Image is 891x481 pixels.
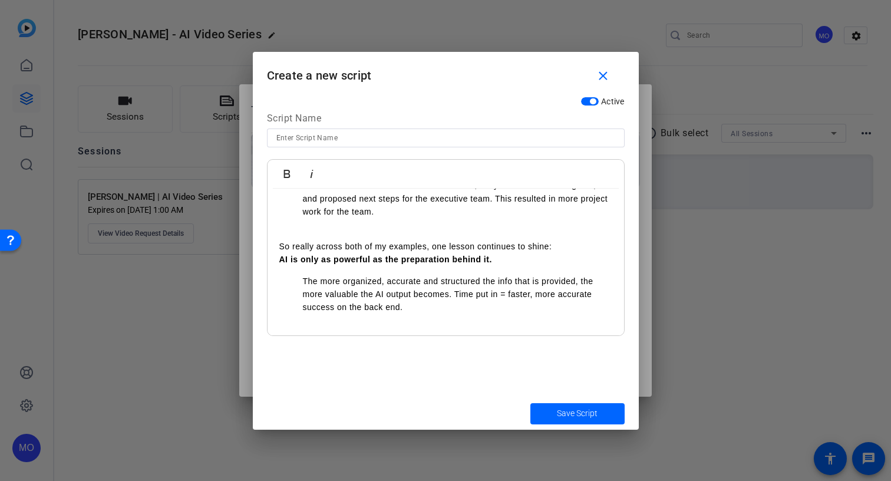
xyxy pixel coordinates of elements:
[276,131,615,145] input: Enter Script Name
[279,240,612,266] p: So really across both of my examples, one lesson continues to shine:
[267,111,625,129] div: Script Name
[253,52,639,90] h1: Create a new script
[279,255,492,264] strong: AI is only as powerful as the preparation behind it.
[276,162,298,186] button: Bold (⌘B)
[557,407,598,420] span: Save Script
[596,69,610,84] mat-icon: close
[303,275,612,314] li: The more organized, accurate and structured the info that is provided, the more valuable the AI o...
[601,97,625,106] span: Active
[301,162,323,186] button: Italic (⌘I)
[530,403,625,424] button: Save Script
